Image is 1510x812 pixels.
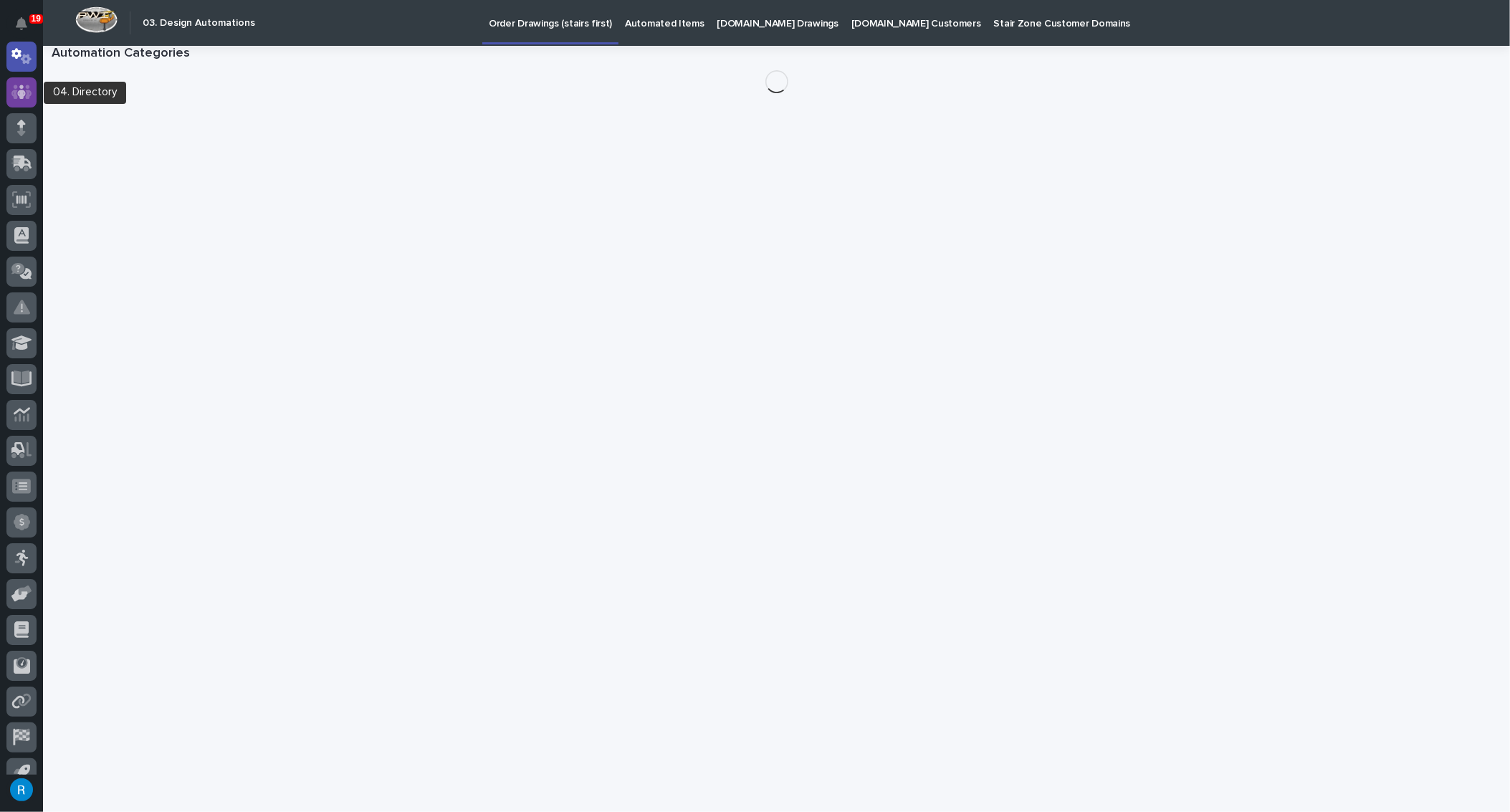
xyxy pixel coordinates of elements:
[6,9,37,39] button: Notifications
[32,14,41,24] p: 19
[75,6,118,33] img: Workspace Logo
[143,17,255,29] h2: 03. Design Automations
[18,17,37,40] div: Notifications19
[6,775,37,805] button: users-avatar
[52,46,1501,62] h1: Automation Categories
